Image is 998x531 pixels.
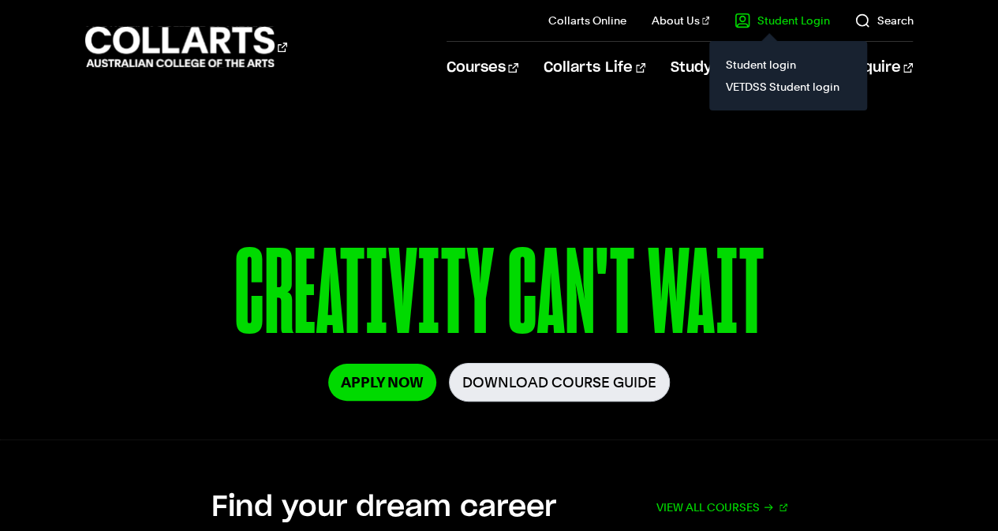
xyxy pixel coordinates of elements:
[671,42,819,94] a: Study Information
[548,13,626,28] a: Collarts Online
[85,24,287,69] div: Go to homepage
[656,490,787,525] a: View all courses
[449,363,670,402] a: Download Course Guide
[447,42,518,94] a: Courses
[844,42,913,94] a: Enquire
[544,42,645,94] a: Collarts Life
[328,364,436,401] a: Apply Now
[652,13,710,28] a: About Us
[854,13,913,28] a: Search
[85,233,914,363] p: CREATIVITY CAN'T WAIT
[722,54,854,76] a: Student login
[722,76,854,98] a: VETDSS Student login
[734,13,829,28] a: Student Login
[211,490,556,525] h2: Find your dream career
